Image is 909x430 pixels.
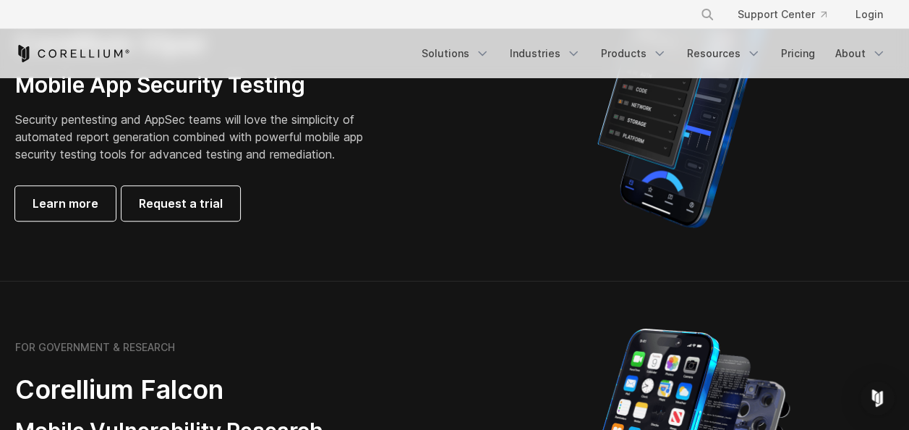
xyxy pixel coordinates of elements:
[592,41,675,67] a: Products
[15,374,420,406] h2: Corellium Falcon
[694,1,720,28] button: Search
[501,41,589,67] a: Industries
[413,41,498,67] a: Solutions
[772,41,824,67] a: Pricing
[413,41,895,67] div: Navigation Menu
[726,1,838,28] a: Support Center
[15,341,175,354] h6: FOR GOVERNMENT & RESEARCH
[139,195,223,212] span: Request a trial
[683,1,895,28] div: Navigation Menu
[121,186,240,221] a: Request a trial
[860,381,895,416] div: Open Intercom Messenger
[15,72,385,99] h3: Mobile App Security Testing
[678,41,769,67] a: Resources
[15,111,385,163] p: Security pentesting and AppSec teams will love the simplicity of automated report generation comb...
[844,1,895,28] a: Login
[33,195,98,212] span: Learn more
[15,45,130,62] a: Corellium Home
[15,186,116,221] a: Learn more
[827,41,895,67] a: About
